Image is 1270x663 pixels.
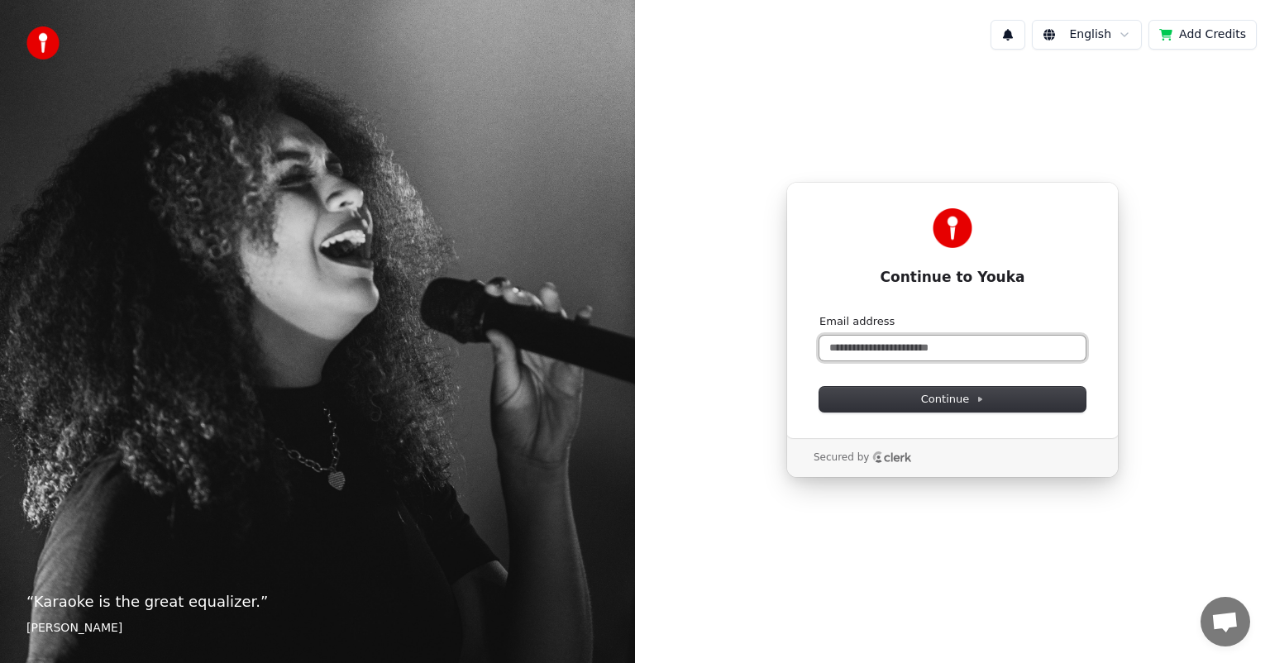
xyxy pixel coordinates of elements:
[921,392,984,407] span: Continue
[933,208,972,248] img: Youka
[26,26,60,60] img: youka
[26,620,609,637] footer: [PERSON_NAME]
[819,314,895,329] label: Email address
[1148,20,1257,50] button: Add Credits
[814,451,869,465] p: Secured by
[819,268,1086,288] h1: Continue to Youka
[1201,597,1250,646] a: Open chat
[26,590,609,613] p: “ Karaoke is the great equalizer. ”
[819,387,1086,412] button: Continue
[872,451,912,463] a: Clerk logo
